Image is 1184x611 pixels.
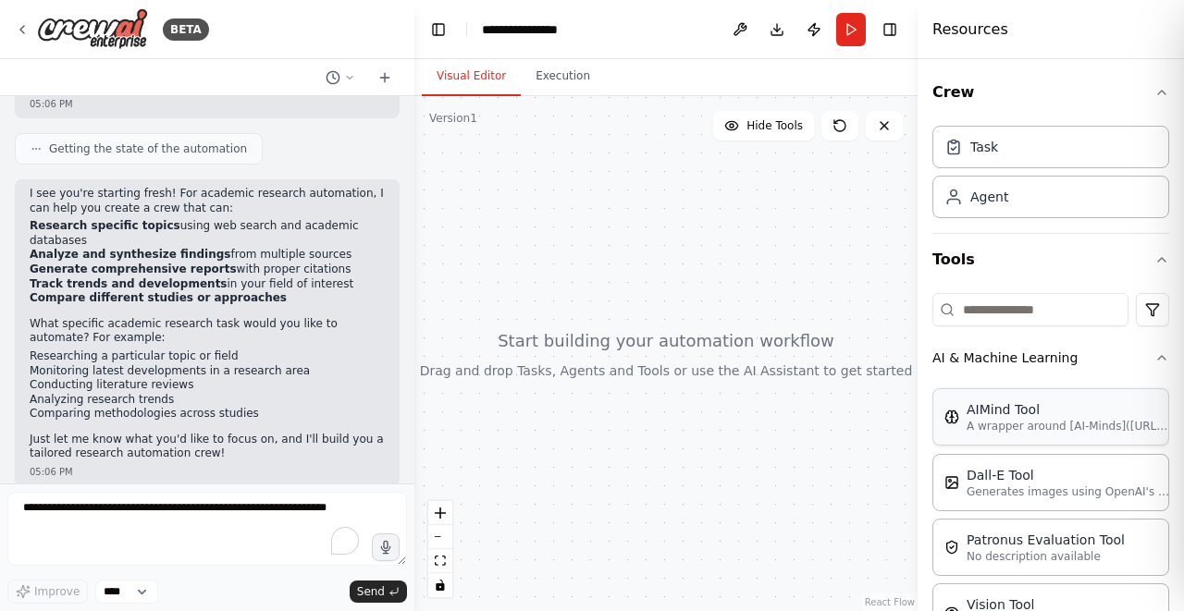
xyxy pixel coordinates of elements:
p: I see you're starting fresh! For academic research automation, I can help you create a crew that ... [30,187,385,215]
div: Task [970,138,998,156]
span: Hide Tools [746,118,803,133]
button: Hide right sidebar [877,17,903,43]
button: toggle interactivity [428,573,452,597]
li: Conducting literature reviews [30,378,385,393]
div: Dall-E Tool [967,466,1170,484]
div: 05:06 PM [30,97,385,111]
p: What specific academic research task would you like to automate? For example: [30,317,385,346]
button: Crew [932,67,1169,118]
p: No description available [967,549,1125,564]
div: React Flow controls [428,501,452,597]
strong: Compare different studies or approaches [30,291,287,304]
img: AIMindTool [944,409,959,424]
button: zoom out [428,525,452,549]
button: Hide left sidebar [425,17,451,43]
div: Patronus Evaluation Tool [967,531,1125,549]
li: in your field of interest [30,277,385,292]
button: Click to speak your automation idea [372,533,400,561]
img: Logo [37,8,148,50]
button: fit view [428,549,452,573]
button: zoom in [428,501,452,525]
span: Improve [34,584,80,599]
div: Agent [970,188,1008,206]
img: PatronusEvalTool [944,540,959,555]
button: Switch to previous chat [318,67,363,89]
div: Crew [932,118,1169,233]
li: Researching a particular topic or field [30,349,385,364]
span: Send [357,584,385,599]
button: AI & Machine Learning [932,334,1169,382]
li: with proper citations [30,263,385,277]
nav: breadcrumb [482,20,577,39]
div: Version 1 [429,111,477,126]
li: Monitoring latest developments in a research area [30,364,385,379]
div: BETA [163,18,209,41]
strong: Track trends and developments [30,277,228,290]
p: Generates images using OpenAI's Dall-E model. [967,484,1170,499]
li: from multiple sources [30,248,385,263]
button: Send [350,580,407,603]
textarea: To enrich screen reader interactions, please activate Accessibility in Grammarly extension settings [7,492,407,566]
div: AIMind Tool [967,400,1170,419]
p: Just let me know what you'd like to focus on, and I'll build you a tailored research automation c... [30,433,385,461]
p: A wrapper around [AI-Minds]([URL][DOMAIN_NAME]). Useful for when you need answers to questions fr... [967,419,1170,434]
span: Getting the state of the automation [49,141,247,156]
h4: Resources [932,18,1008,41]
button: Execution [521,57,605,96]
button: Improve [7,580,88,604]
button: Visual Editor [422,57,521,96]
li: Comparing methodologies across studies [30,407,385,422]
li: using web search and academic databases [30,219,385,248]
button: Start a new chat [370,67,400,89]
a: React Flow attribution [865,597,915,607]
button: Hide Tools [713,111,814,141]
strong: Research specific topics [30,219,180,232]
li: Analyzing research trends [30,393,385,408]
div: 05:06 PM [30,465,385,479]
button: Tools [932,234,1169,286]
strong: Analyze and synthesize findings [30,248,230,261]
img: DallETool [944,475,959,490]
strong: Generate comprehensive reports [30,263,237,275]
